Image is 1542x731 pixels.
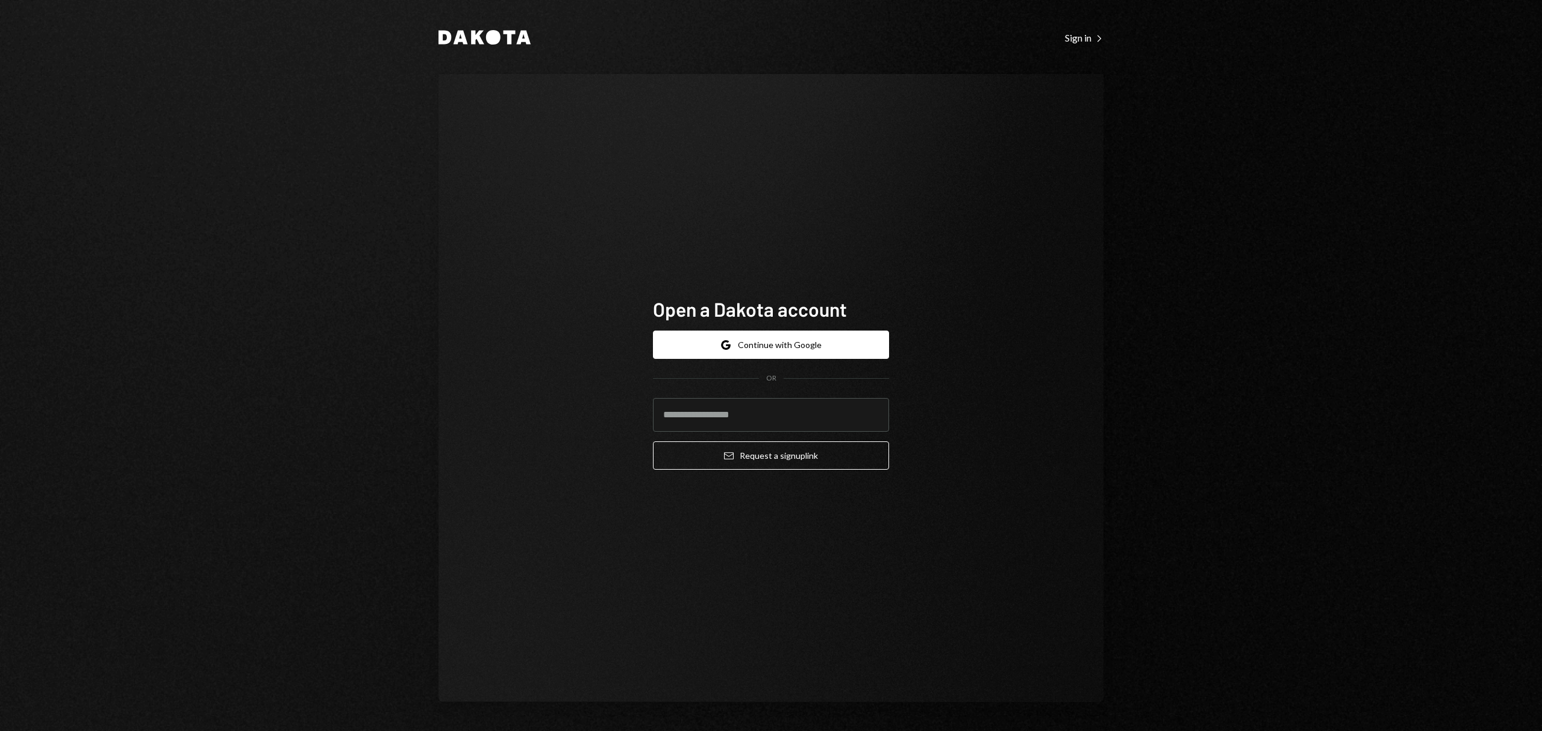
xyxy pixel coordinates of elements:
[1065,32,1103,44] div: Sign in
[653,441,889,470] button: Request a signuplink
[653,297,889,321] h1: Open a Dakota account
[653,331,889,359] button: Continue with Google
[766,373,776,384] div: OR
[1065,31,1103,44] a: Sign in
